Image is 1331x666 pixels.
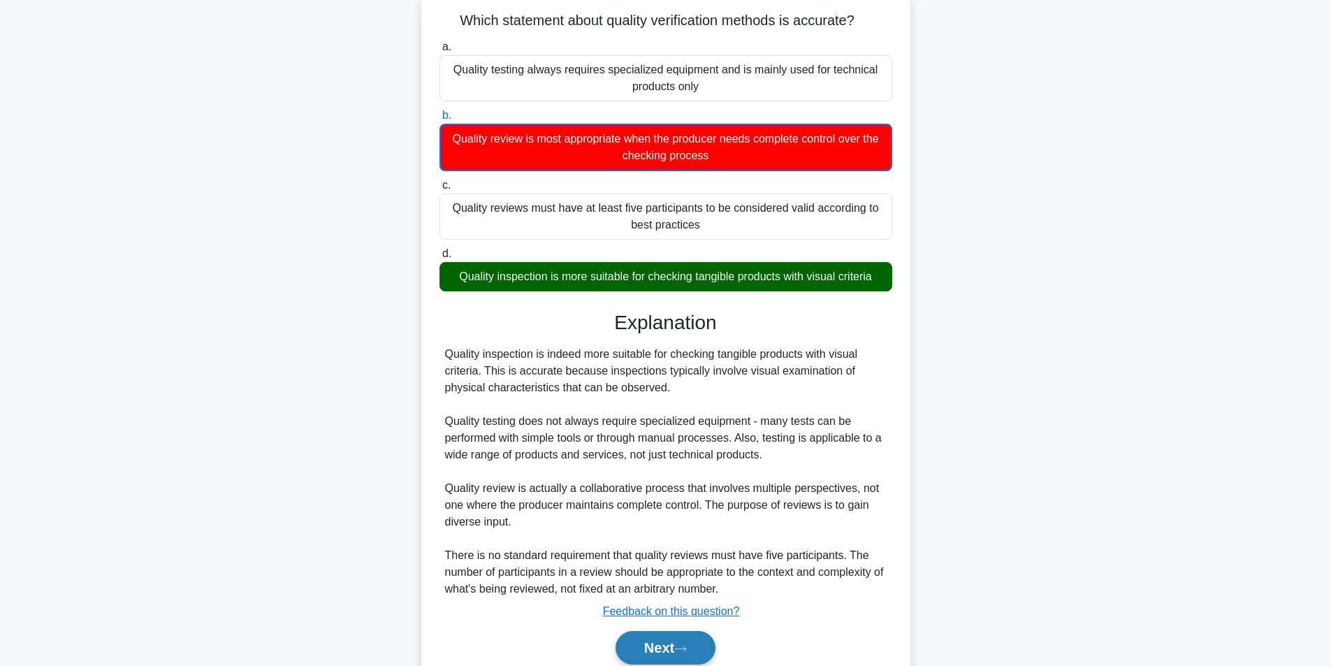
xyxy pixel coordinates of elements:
span: c. [442,179,451,191]
div: Quality review is most appropriate when the producer needs complete control over the checking pro... [439,124,892,171]
div: Quality reviews must have at least five participants to be considered valid according to best pra... [439,194,892,240]
span: b. [442,109,451,121]
div: Quality inspection is indeed more suitable for checking tangible products with visual criteria. T... [445,346,887,598]
button: Next [616,631,715,665]
div: Quality testing always requires specialized equipment and is mainly used for technical products only [439,55,892,101]
a: Feedback on this question? [603,605,740,617]
h3: Explanation [448,311,884,335]
div: Quality inspection is more suitable for checking tangible products with visual criteria [439,262,892,291]
h5: Which statement about quality verification methods is accurate? [438,12,894,30]
span: a. [442,41,451,52]
span: d. [442,247,451,259]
